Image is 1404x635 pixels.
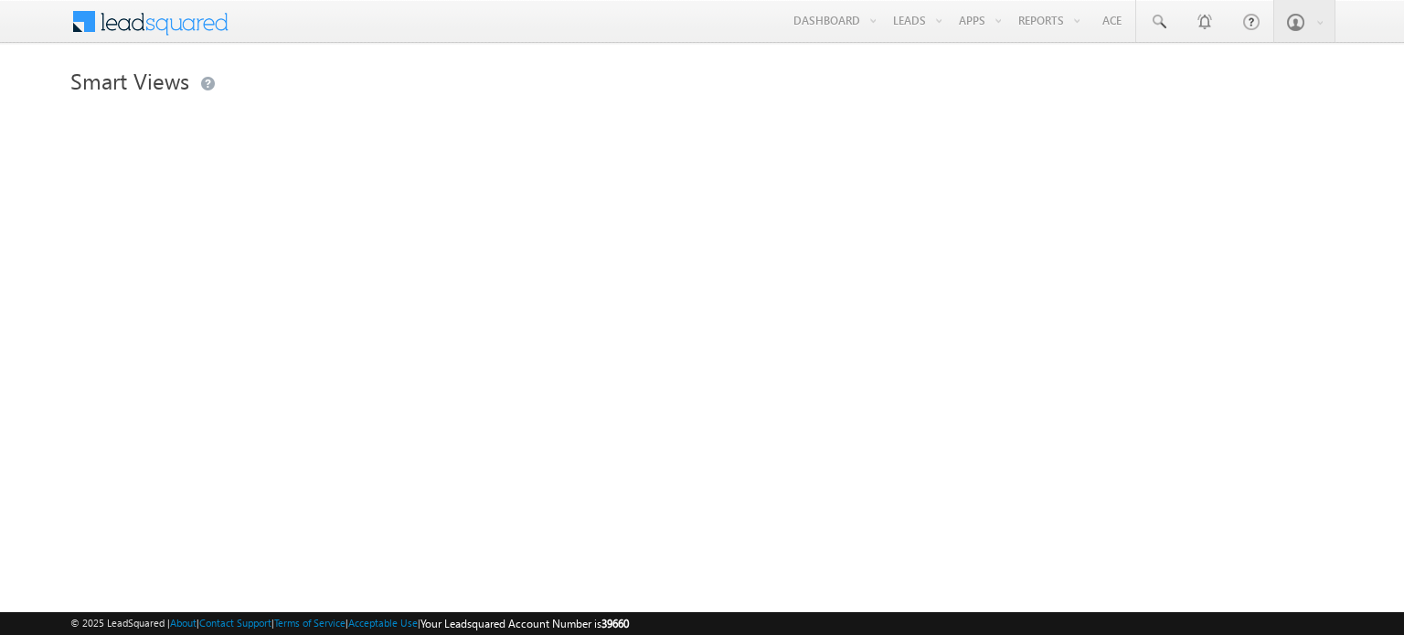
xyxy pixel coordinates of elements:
[170,617,197,629] a: About
[348,617,418,629] a: Acceptable Use
[601,617,629,630] span: 39660
[420,617,629,630] span: Your Leadsquared Account Number is
[199,617,271,629] a: Contact Support
[274,617,346,629] a: Terms of Service
[70,66,189,95] span: Smart Views
[70,615,629,632] span: © 2025 LeadSquared | | | | |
